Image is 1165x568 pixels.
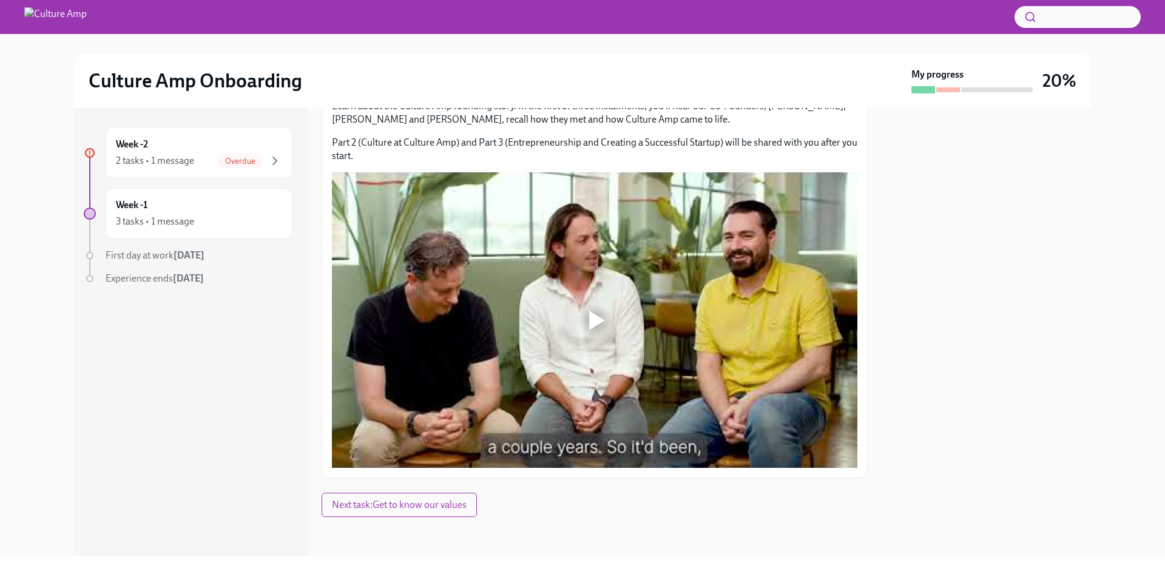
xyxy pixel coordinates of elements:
[106,249,204,261] span: First day at work
[174,249,204,261] strong: [DATE]
[89,69,302,93] h2: Culture Amp Onboarding
[106,272,204,284] span: Experience ends
[116,198,147,212] h6: Week -1
[911,68,964,81] strong: My progress
[218,157,263,166] span: Overdue
[116,154,194,167] div: 2 tasks • 1 message
[84,249,292,262] a: First day at work[DATE]
[332,100,857,126] p: Learn about the Culture Amp founding story. In the first of three instalments, you’ll hear our Co...
[332,499,467,511] span: Next task : Get to know our values
[116,215,194,228] div: 3 tasks • 1 message
[84,188,292,239] a: Week -13 tasks • 1 message
[322,493,477,517] button: Next task:Get to know our values
[84,127,292,178] a: Week -22 tasks • 1 messageOverdue
[1042,70,1076,92] h3: 20%
[24,7,87,27] img: Culture Amp
[332,136,857,163] p: Part 2 (Culture at Culture Amp) and Part 3 (Entrepreneurship and Creating a Successful Startup) w...
[173,272,204,284] strong: [DATE]
[116,138,148,151] h6: Week -2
